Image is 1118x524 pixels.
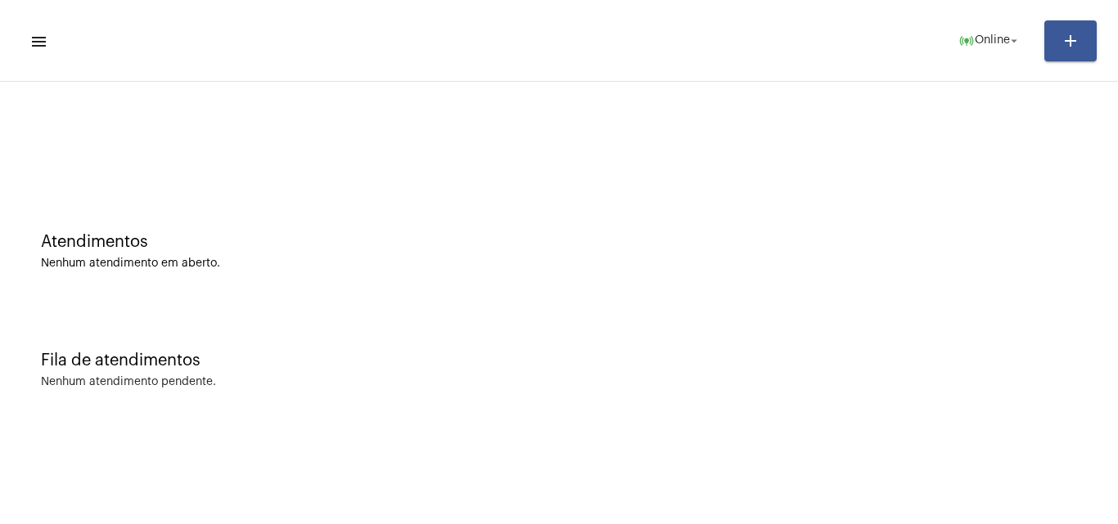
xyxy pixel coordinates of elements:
[41,352,1077,369] div: Fila de atendimentos
[949,25,1031,57] button: Online
[975,35,1010,47] span: Online
[41,233,1077,251] div: Atendimentos
[41,376,216,388] div: Nenhum atendimento pendente.
[958,33,975,49] mat-icon: online_prediction
[1061,31,1080,51] mat-icon: add
[41,258,1077,270] div: Nenhum atendimento em aberto.
[1007,34,1021,48] mat-icon: arrow_drop_down
[29,32,46,52] mat-icon: sidenav icon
